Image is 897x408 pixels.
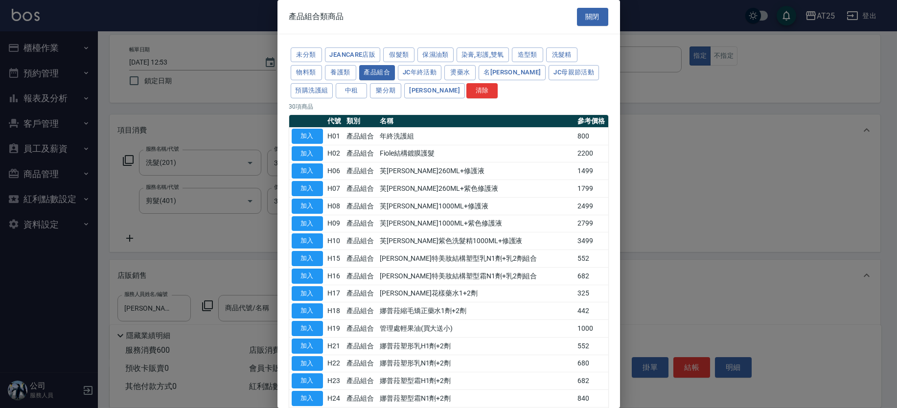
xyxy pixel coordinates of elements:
button: 加入 [292,286,323,301]
td: 產品組合 [344,127,377,145]
td: 2200 [575,145,608,162]
td: 芙[PERSON_NAME]260ML+修護液 [377,162,575,180]
td: H18 [325,302,345,320]
td: 產品組合 [344,302,377,320]
button: 加入 [292,356,323,371]
td: 產品組合 [344,180,377,198]
button: 預購洗護組 [291,83,333,98]
td: H15 [325,250,345,268]
td: 娜普菈塑型霜H1劑+2劑 [377,372,575,390]
button: 加入 [292,216,323,231]
td: H08 [325,197,345,215]
span: 產品組合類商品 [289,12,344,22]
p: 30 項商品 [289,102,608,111]
button: JeanCare店販 [325,47,381,63]
button: 中租 [336,83,367,98]
th: 代號 [325,115,345,128]
td: 產品組合 [344,267,377,285]
td: 芙[PERSON_NAME]1000ML+紫色修護液 [377,215,575,232]
td: 3499 [575,232,608,250]
td: 管理處輕果油(買大送小) [377,320,575,338]
button: 加入 [292,373,323,388]
td: 娜普菈塑形乳H1劑+2劑 [377,337,575,355]
td: 1000 [575,320,608,338]
td: 娜普菈塑形乳N1劑+2劑 [377,355,575,372]
td: 2499 [575,197,608,215]
td: 娜普菈塑型霜N1劑+2劑 [377,390,575,408]
td: 680 [575,355,608,372]
button: 養護類 [325,65,356,80]
button: 產品組合 [359,65,395,80]
button: 加入 [292,269,323,284]
td: 1799 [575,180,608,198]
button: 加入 [292,251,323,266]
td: 產品組合 [344,162,377,180]
td: H06 [325,162,345,180]
td: 產品組合 [344,320,377,338]
td: Fiole結構鍍膜護髮 [377,145,575,162]
td: 產品組合 [344,390,377,408]
td: 年終洗護組 [377,127,575,145]
button: 假髮類 [383,47,414,63]
td: 產品組合 [344,372,377,390]
td: 325 [575,285,608,302]
td: H22 [325,355,345,372]
button: 關閉 [577,8,608,26]
button: JC年終活動 [398,65,441,80]
td: 442 [575,302,608,320]
td: H23 [325,372,345,390]
button: 加入 [292,303,323,318]
button: 加入 [292,391,323,406]
button: 造型類 [512,47,543,63]
button: 樂分期 [370,83,401,98]
td: 產品組合 [344,197,377,215]
td: [PERSON_NAME]花樣藥水1+2劑 [377,285,575,302]
td: 產品組合 [344,285,377,302]
th: 類別 [344,115,377,128]
td: [PERSON_NAME]特美妝結構塑型乳N1劑+乳2劑組合 [377,250,575,268]
td: 產品組合 [344,355,377,372]
button: 洗髮精 [546,47,577,63]
td: 產品組合 [344,232,377,250]
td: 682 [575,372,608,390]
td: H16 [325,267,345,285]
button: 加入 [292,181,323,196]
button: 加入 [292,321,323,336]
button: 未分類 [291,47,322,63]
td: H19 [325,320,345,338]
button: 加入 [292,233,323,249]
button: 加入 [292,129,323,144]
td: 552 [575,337,608,355]
th: 參考價格 [575,115,608,128]
td: 產品組合 [344,145,377,162]
td: H10 [325,232,345,250]
td: 552 [575,250,608,268]
td: 芙[PERSON_NAME]260ML+紫色修護液 [377,180,575,198]
td: 產品組合 [344,215,377,232]
td: H24 [325,390,345,408]
td: 840 [575,390,608,408]
td: 產品組合 [344,337,377,355]
button: 物料類 [291,65,322,80]
button: 名[PERSON_NAME] [479,65,546,80]
td: 682 [575,267,608,285]
td: 800 [575,127,608,145]
td: H07 [325,180,345,198]
td: H01 [325,127,345,145]
th: 名稱 [377,115,575,128]
td: 2799 [575,215,608,232]
td: H09 [325,215,345,232]
button: 加入 [292,146,323,161]
button: [PERSON_NAME] [404,83,465,98]
button: 染膏,彩護,雙氧 [457,47,509,63]
button: 加入 [292,163,323,179]
button: 加入 [292,199,323,214]
td: 芙[PERSON_NAME]1000ML+修護液 [377,197,575,215]
button: 清除 [466,83,498,98]
button: JC母親節活動 [549,65,599,80]
td: 娜普菈縮毛矯正藥水1劑+2劑 [377,302,575,320]
td: H21 [325,337,345,355]
td: 1499 [575,162,608,180]
button: 保濕油類 [417,47,454,63]
td: 芙[PERSON_NAME]紫色洗髮精1000ML+修護液 [377,232,575,250]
